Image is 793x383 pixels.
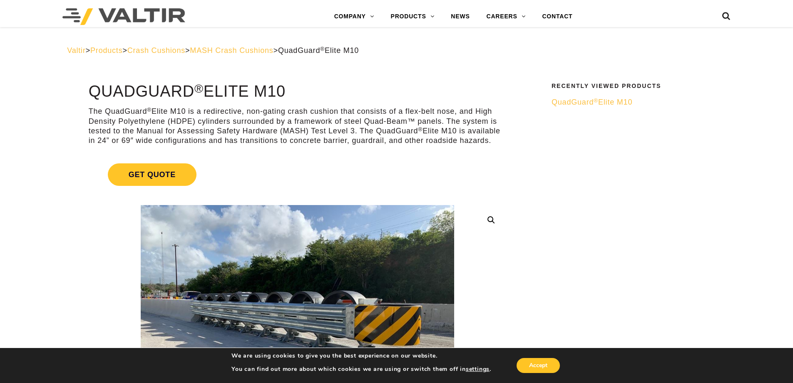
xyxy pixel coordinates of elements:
[90,46,122,55] a: Products
[418,126,423,133] sup: ®
[278,46,359,55] span: QuadGuard Elite M10
[552,83,721,89] h2: Recently Viewed Products
[231,352,491,360] p: We are using cookies to give you the best experience on our website.
[383,8,443,25] a: PRODUCTS
[552,98,632,106] span: QuadGuard Elite M10
[194,82,204,95] sup: ®
[517,358,560,373] button: Accept
[89,107,506,146] p: The QuadGuard Elite M10 is a redirective, non-gating crash cushion that consists of a flex-belt n...
[127,46,185,55] a: Crash Cushions
[108,163,196,186] span: Get Quote
[89,153,506,196] a: Get Quote
[231,365,491,373] p: You can find out more about which cookies we are using or switch them off in .
[442,8,478,25] a: NEWS
[147,107,152,113] sup: ®
[478,8,534,25] a: CAREERS
[190,46,273,55] a: MASH Crash Cushions
[594,98,598,104] sup: ®
[466,365,490,373] button: settings
[67,46,726,55] div: > > > >
[67,46,85,55] a: Valtir
[552,98,721,107] a: QuadGuard®Elite M10
[534,8,581,25] a: CONTACT
[326,8,383,25] a: COMPANY
[89,83,506,100] h1: QuadGuard Elite M10
[62,8,185,25] img: Valtir
[320,46,325,52] sup: ®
